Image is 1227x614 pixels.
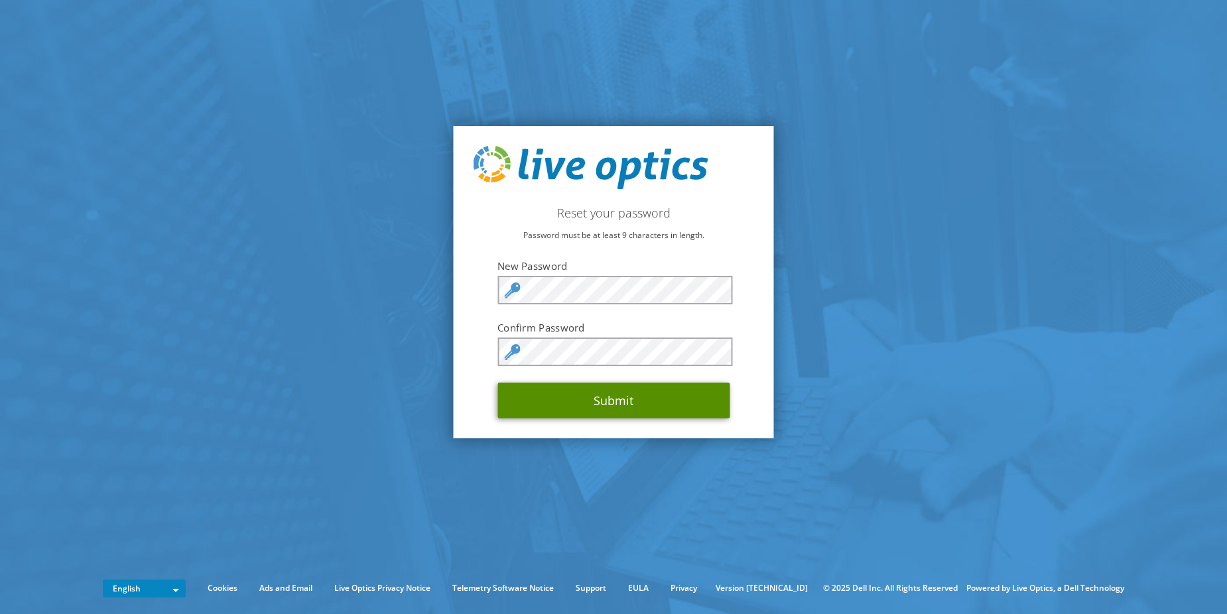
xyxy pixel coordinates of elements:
a: Support [566,581,616,595]
label: Confirm Password [497,321,730,334]
a: Ads and Email [249,581,322,595]
p: Password must be at least 9 characters in length. [474,228,754,243]
li: Version [TECHNICAL_ID] [709,581,814,595]
li: © 2025 Dell Inc. All Rights Reserved [816,581,964,595]
a: Privacy [661,581,707,595]
img: live_optics_svg.svg [474,146,708,190]
li: Powered by Live Optics, a Dell Technology [966,581,1124,595]
a: EULA [618,581,659,595]
label: New Password [497,259,730,273]
h2: Reset your password [474,206,754,220]
a: Telemetry Software Notice [442,581,564,595]
button: Submit [497,383,730,418]
a: Live Optics Privacy Notice [324,581,440,595]
a: Cookies [198,581,247,595]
